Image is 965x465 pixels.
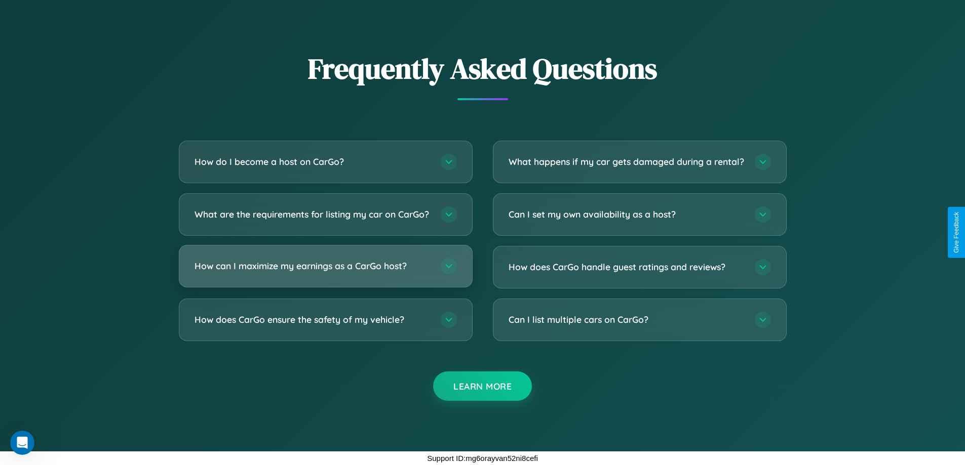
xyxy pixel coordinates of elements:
h3: What happens if my car gets damaged during a rental? [509,155,745,168]
h3: Can I set my own availability as a host? [509,208,745,221]
h3: How do I become a host on CarGo? [195,155,431,168]
p: Support ID: mg6orayvan52ni8cefi [427,451,537,465]
button: Learn More [433,371,532,401]
h3: Can I list multiple cars on CarGo? [509,313,745,326]
h3: How can I maximize my earnings as a CarGo host? [195,260,431,272]
iframe: Intercom live chat [10,431,34,455]
h3: How does CarGo handle guest ratings and reviews? [509,261,745,273]
div: Give Feedback [953,212,960,253]
h3: How does CarGo ensure the safety of my vehicle? [195,313,431,326]
h3: What are the requirements for listing my car on CarGo? [195,208,431,221]
h2: Frequently Asked Questions [179,49,787,88]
